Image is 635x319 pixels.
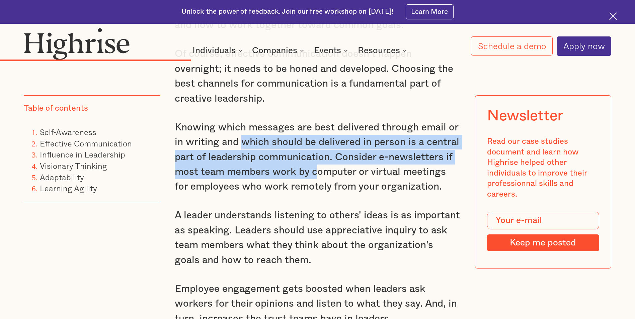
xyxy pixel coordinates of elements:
div: Events [314,46,350,55]
div: Table of contents [24,103,88,114]
a: Adaptability [40,171,84,183]
img: Cross icon [609,12,617,20]
a: Learning Agility [40,182,97,194]
a: Schedule a demo [471,36,552,56]
p: Of course, effective communication doesn’t happen overnight; it needs to be honed and developed. ... [175,46,460,106]
div: Resources [358,46,400,55]
a: Self-Awareness [40,126,96,138]
div: Individuals [192,46,244,55]
div: Read our case studies document and learn how Highrise helped other individuals to improve their p... [487,136,599,200]
div: Newsletter [487,107,563,125]
a: Apply now [557,36,611,56]
div: Individuals [192,46,236,55]
a: Effective Communication [40,137,132,149]
a: Influence in Leadership [40,148,125,161]
div: Companies [252,46,306,55]
div: Unlock the power of feedback. Join our free workshop on [DATE]! [181,7,394,16]
input: Keep me posted [487,234,599,251]
img: Highrise logo [24,28,130,60]
input: Your e-mail [487,212,599,229]
div: Resources [358,46,409,55]
div: Events [314,46,341,55]
p: A leader understands listening to others' ideas is as important as speaking. Leaders should use a... [175,208,460,268]
a: Learn More [406,4,454,19]
div: Companies [252,46,297,55]
a: Visionary Thinking [40,159,107,172]
p: Knowing which messages are best delivered through email or in writing and which should be deliver... [175,120,460,194]
form: Modal Form [487,212,599,251]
